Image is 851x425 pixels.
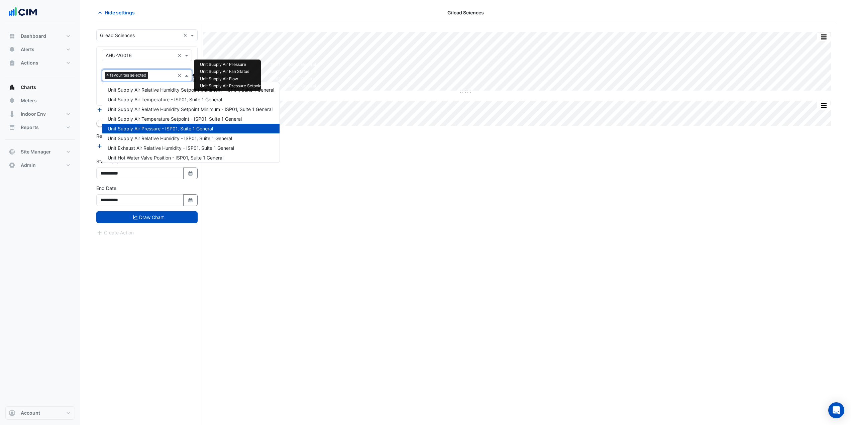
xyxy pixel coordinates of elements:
button: Hide settings [96,7,139,18]
button: Draw Chart [96,211,198,223]
span: Clear [178,72,183,79]
span: Dashboard [21,33,46,39]
span: Unit Supply Air Temperature - ISP01, Suite 1 General [108,97,222,102]
button: Meters [5,94,75,107]
td: Suite 1 General [284,83,319,90]
span: Clear [178,52,183,59]
label: End Date [96,185,116,192]
app-icon: Charts [9,84,15,91]
button: Admin [5,158,75,172]
span: Alerts [21,46,34,53]
span: Reports [21,124,39,131]
span: Account [21,410,40,416]
span: Unit Hot Water Valve Position - ISP01, Suite 1 General [108,155,223,161]
div: Open Intercom Messenger [828,402,844,418]
td: Unit Supply Air Fan Status [197,68,266,76]
fa-icon: Select Date [188,197,194,203]
button: Dashboard [5,29,75,43]
td: Suite 1 General [284,75,319,83]
div: Options List [102,82,280,163]
button: Actions [5,56,75,70]
button: More Options [817,101,830,110]
button: Site Manager [5,145,75,158]
td: ISP01 [266,61,284,68]
app-icon: Alerts [9,46,15,53]
button: Account [5,406,75,420]
td: Suite 1 General [284,68,319,76]
td: Unit Supply Air Pressure [197,61,266,68]
app-icon: Indoor Env [9,111,15,117]
button: More Options [817,33,830,41]
td: Suite 1 General [284,61,319,68]
app-icon: Actions [9,60,15,66]
button: Add Equipment [96,106,137,114]
span: Hide settings [105,9,135,16]
span: Admin [21,162,36,169]
span: Clear [183,32,189,39]
span: Unit Supply Air Relative Humidity - ISP01, Suite 1 General [108,135,232,141]
label: Start Date [96,158,119,165]
fa-icon: Select Date [188,171,194,176]
button: Indoor Env [5,107,75,121]
span: Unit Exhaust Air Relative Humidity - ISP01, Suite 1 General [108,145,234,151]
td: Unit Supply Air Pressure Setpoint [197,83,266,90]
td: ISP01 [266,83,284,90]
span: 4 favourites selected [105,72,148,79]
app-icon: Site Manager [9,148,15,155]
span: Meters [21,97,37,104]
app-icon: Admin [9,162,15,169]
app-icon: Meters [9,97,15,104]
label: Reference Lines [96,132,131,139]
app-icon: Reports [9,124,15,131]
td: Unit Supply Air Flow [197,75,266,83]
span: Indoor Env [21,111,46,117]
td: ISP01 [266,75,284,83]
td: ISP01 [266,68,284,76]
span: Gilead Sciences [447,9,484,16]
button: Charts [5,81,75,94]
span: Actions [21,60,38,66]
span: Unit Supply Air Relative Humidity Setpoint Minimum - ISP01, Suite 1 General [108,106,273,112]
span: Unit Supply Air Pressure - ISP01, Suite 1 General [108,126,213,131]
button: Add Reference Line [96,142,146,150]
span: Unit Supply Air Relative Humidity Setpoint Maximum - ISP01, Suite 1 General [108,87,274,93]
span: Charts [21,84,36,91]
span: Site Manager [21,148,51,155]
img: Company Logo [8,5,38,19]
app-escalated-ticket-create-button: Please draw the charts first [96,229,134,235]
span: Unit Supply Air Temperature Setpoint - ISP01, Suite 1 General [108,116,242,122]
app-icon: Dashboard [9,33,15,39]
button: Alerts [5,43,75,56]
button: Reports [5,121,75,134]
